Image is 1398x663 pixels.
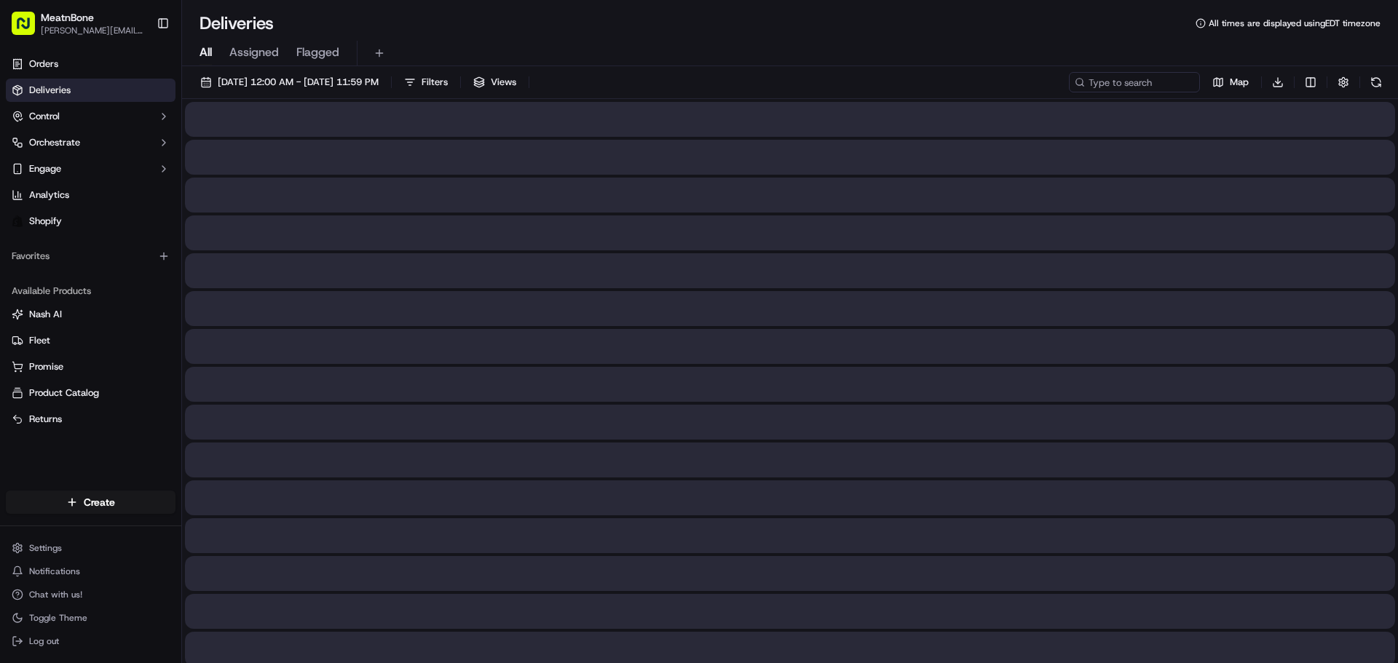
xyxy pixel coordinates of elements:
span: Orchestrate [29,136,80,149]
button: Nash AI [6,303,175,326]
h1: Deliveries [200,12,274,35]
span: Fleet [29,334,50,347]
span: All [200,44,212,61]
span: Map [1230,76,1249,89]
button: MeatnBone[PERSON_NAME][EMAIL_ADDRESS][DOMAIN_NAME] [6,6,151,41]
span: Analytics [29,188,69,202]
button: Promise [6,355,175,378]
div: Available Products [6,279,175,303]
button: Fleet [6,329,175,352]
span: Deliveries [29,84,71,97]
button: MeatnBone [41,10,94,25]
span: Views [491,76,516,89]
button: Engage [6,157,175,180]
a: Nash AI [12,308,170,321]
span: Assigned [229,44,279,61]
button: Orchestrate [6,131,175,154]
span: Filters [422,76,448,89]
a: Shopify [6,210,175,233]
span: Returns [29,413,62,426]
span: Control [29,110,60,123]
span: Shopify [29,215,62,228]
span: Nash AI [29,308,62,321]
span: [DATE] 12:00 AM - [DATE] 11:59 PM [218,76,379,89]
span: Promise [29,360,63,373]
span: Toggle Theme [29,612,87,624]
a: Promise [12,360,170,373]
span: Create [84,495,115,509]
button: Filters [398,72,454,92]
a: Deliveries [6,79,175,102]
div: Favorites [6,245,175,268]
button: Views [467,72,523,92]
button: Map [1206,72,1255,92]
span: Chat with us! [29,589,82,600]
span: Settings [29,542,62,554]
button: Control [6,105,175,128]
button: Notifications [6,561,175,581]
span: Flagged [296,44,339,61]
span: Notifications [29,565,80,577]
a: Orders [6,52,175,76]
a: Returns [12,413,170,426]
a: Fleet [12,334,170,347]
button: [DATE] 12:00 AM - [DATE] 11:59 PM [194,72,385,92]
button: [PERSON_NAME][EMAIL_ADDRESS][DOMAIN_NAME] [41,25,145,36]
button: Create [6,491,175,514]
button: Refresh [1366,72,1386,92]
span: Log out [29,635,59,647]
a: Analytics [6,183,175,207]
img: Shopify logo [12,215,23,227]
span: Product Catalog [29,386,99,400]
button: Returns [6,408,175,431]
button: Toggle Theme [6,608,175,628]
button: Chat with us! [6,584,175,605]
input: Type to search [1069,72,1200,92]
button: Settings [6,538,175,558]
span: All times are displayed using EDT timezone [1209,17,1381,29]
a: Product Catalog [12,386,170,400]
span: Engage [29,162,61,175]
button: Product Catalog [6,381,175,405]
span: Orders [29,57,58,71]
button: Log out [6,631,175,651]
